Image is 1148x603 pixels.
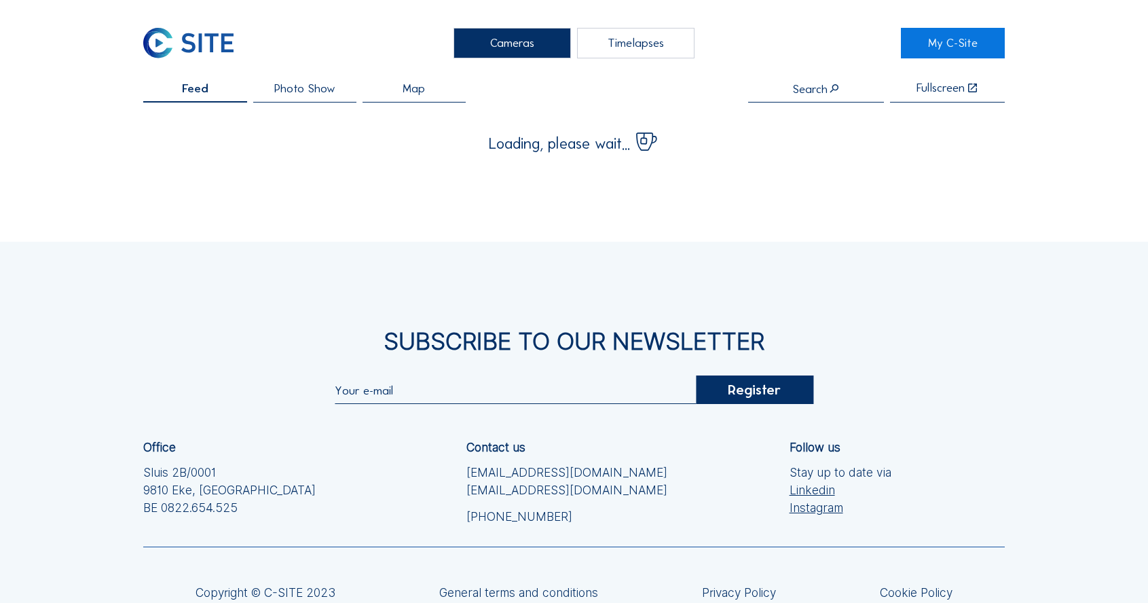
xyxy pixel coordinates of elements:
[466,508,667,526] a: [PHONE_NUMBER]
[439,587,598,598] a: General terms and conditions
[182,83,208,94] span: Feed
[143,28,246,58] a: C-SITE Logo
[466,464,667,481] a: [EMAIL_ADDRESS][DOMAIN_NAME]
[403,83,425,94] span: Map
[274,83,335,94] span: Photo Show
[697,376,813,404] div: Register
[489,136,630,152] span: Loading, please wait...
[335,384,697,398] input: Your e-mail
[790,464,891,517] div: Stay up to date via
[790,499,891,517] a: Instagram
[466,481,667,499] a: [EMAIL_ADDRESS][DOMAIN_NAME]
[143,330,1004,354] div: Subscribe to our newsletter
[466,441,525,453] div: Contact us
[916,82,965,94] div: Fullscreen
[702,587,776,598] a: Privacy Policy
[790,481,891,499] a: Linkedin
[790,441,840,453] div: Follow us
[901,28,1004,58] a: My C-Site
[453,28,570,58] div: Cameras
[143,28,234,58] img: C-SITE Logo
[577,28,694,58] div: Timelapses
[143,464,316,517] div: Sluis 2B/0001 9810 Eke, [GEOGRAPHIC_DATA] BE 0822.654.525
[143,441,176,453] div: Office
[880,587,952,598] a: Cookie Policy
[196,587,335,598] div: Copyright © C-SITE 2023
